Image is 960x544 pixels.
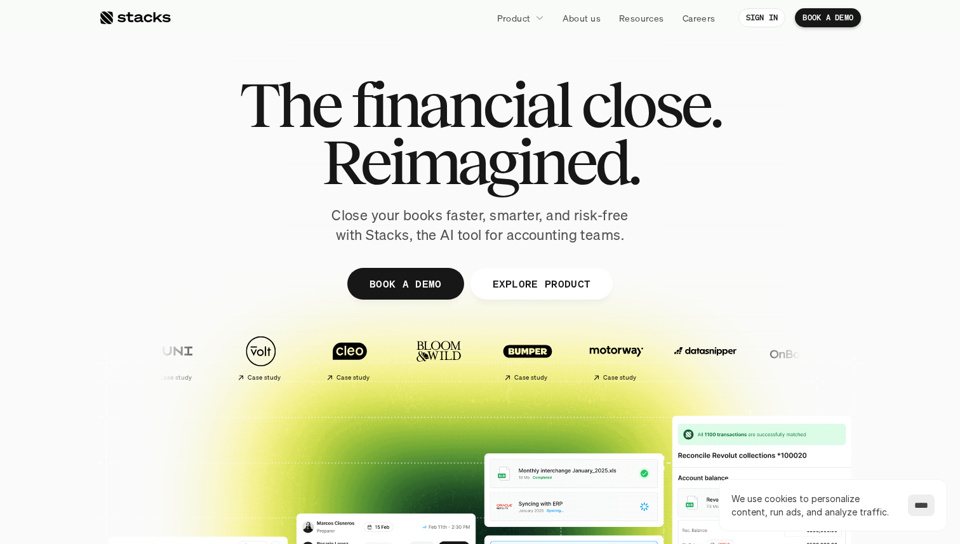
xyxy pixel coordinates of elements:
[370,274,442,293] p: BOOK A DEMO
[795,8,861,27] a: BOOK A DEMO
[611,6,672,29] a: Resources
[347,268,464,300] a: BOOK A DEMO
[322,133,639,190] span: Reimagined.
[575,329,658,387] a: Case study
[497,11,531,25] p: Product
[486,329,569,387] a: Case study
[603,374,637,381] h2: Case study
[470,268,613,300] a: EXPLORE PRODUCT
[159,374,192,381] h2: Case study
[131,329,213,387] a: Case study
[619,11,664,25] p: Resources
[803,13,853,22] p: BOOK A DEMO
[683,11,716,25] p: Careers
[351,76,570,133] span: financial
[514,374,548,381] h2: Case study
[492,274,590,293] p: EXPLORE PRODUCT
[675,6,723,29] a: Careers
[309,329,391,387] a: Case study
[581,76,721,133] span: close.
[248,374,281,381] h2: Case study
[220,329,302,387] a: Case study
[555,6,608,29] a: About us
[731,492,895,519] p: We use cookies to personalize content, run ads, and analyze traffic.
[563,11,601,25] p: About us
[337,374,370,381] h2: Case study
[239,76,340,133] span: The
[746,13,778,22] p: SIGN IN
[738,8,786,27] a: SIGN IN
[321,206,639,245] p: Close your books faster, smarter, and risk-free with Stacks, the AI tool for accounting teams.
